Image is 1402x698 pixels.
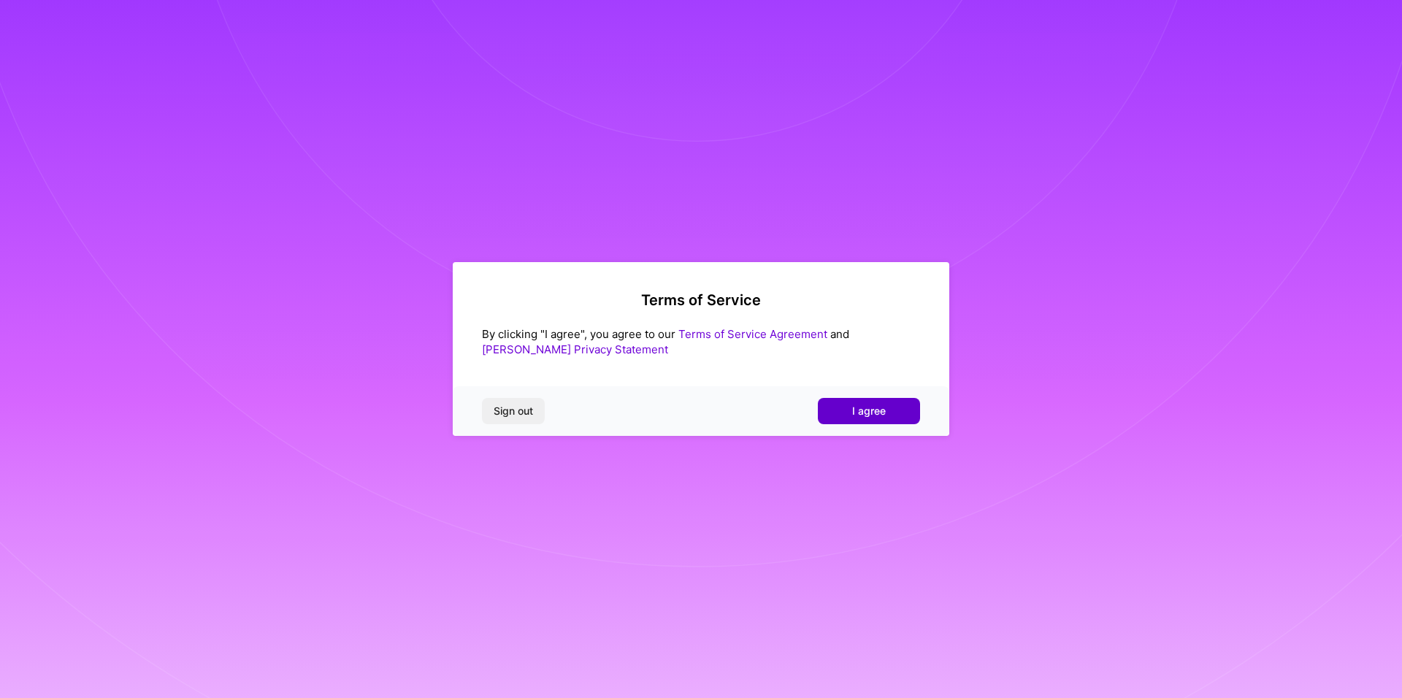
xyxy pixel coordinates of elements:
span: I agree [852,404,886,418]
h2: Terms of Service [482,291,920,309]
button: I agree [818,398,920,424]
button: Sign out [482,398,545,424]
div: By clicking "I agree", you agree to our and [482,326,920,357]
a: [PERSON_NAME] Privacy Statement [482,342,668,356]
a: Terms of Service Agreement [678,327,827,341]
span: Sign out [494,404,533,418]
